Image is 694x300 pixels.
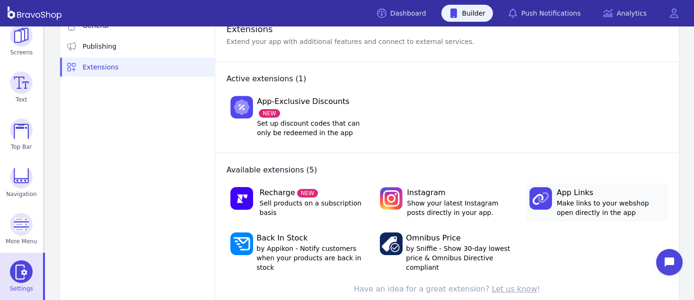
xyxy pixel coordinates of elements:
[227,229,369,276] a: Back In Stockby Appikon - Notify customers when your products are back in stock
[230,232,253,255] img: Logo
[596,5,654,22] a: Analytics
[227,183,369,221] a: RechargeNEWSell products on a subscription basis
[297,189,318,197] span: NEW
[376,229,518,276] a: Omnibus Priceby Sniffie - Show 30-day lowest price & Omnibus Directive compliant
[406,244,514,272] span: by Sniffie - Show 30-day lowest price & Omnibus Directive compliant
[227,92,369,141] a: App-Exclusive DiscountsNEWSet up discount codes that can only be redeemed in the app
[227,164,668,176] h3: Available extensions (5)
[407,198,514,217] span: Show your latest Instagram posts directly in your app.
[441,5,493,22] a: Builder
[259,109,280,118] span: NEW
[227,283,668,295] div: Have an idea for a great extension? !
[501,5,588,22] a: Push Notifications
[369,5,434,22] a: Dashboard
[10,49,33,56] span: Screens
[376,183,518,221] a: InstagramShow your latest Instagram posts directly in your app.
[557,187,664,198] span: App Links
[557,198,664,217] span: Make links to your webshop open directly in the app
[380,232,403,255] img: Logo
[407,187,514,198] span: Instagram
[227,37,474,46] p: Extend your app with additional features and connect to external services.
[406,232,514,244] span: Omnibus Price
[230,96,253,119] img: Logo
[60,58,215,77] a: Extensions
[60,37,215,56] a: Publishing
[529,187,552,210] img: Logo
[6,190,37,198] span: Navigation
[83,62,119,72] span: Extensions
[16,96,27,103] span: Text
[257,96,365,119] span: App-Exclusive Discounts
[11,143,32,151] span: Top Bar
[227,73,668,85] h3: Active extensions (1)
[256,244,364,272] span: by Appikon - Notify customers when your products are back in stock
[526,183,668,221] a: App LinksMake links to your webshop open directly in the app
[380,187,403,210] img: Logo
[227,24,474,35] h2: Extensions
[83,42,117,51] span: Publishing
[260,198,365,217] span: Sell products on a subscription basis
[10,285,33,292] span: Settings
[492,283,537,295] button: Let us know
[260,187,365,198] span: Recharge
[256,232,364,244] span: Back In Stock
[230,187,253,210] img: Logo
[8,7,61,20] img: BravoShop
[6,238,37,245] span: More Menu
[257,119,365,137] span: Set up discount codes that can only be redeemed in the app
